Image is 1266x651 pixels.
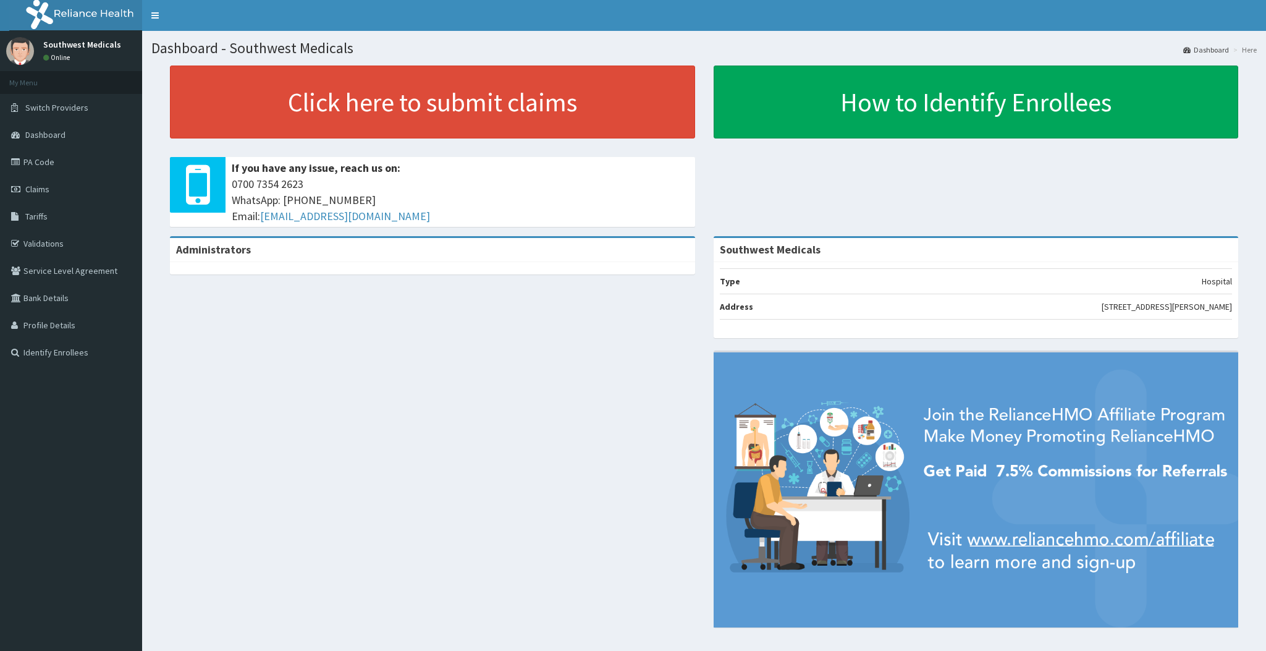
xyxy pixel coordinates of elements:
[176,242,251,257] b: Administrators
[1183,45,1229,55] a: Dashboard
[43,53,73,62] a: Online
[170,66,695,138] a: Click here to submit claims
[1230,45,1257,55] li: Here
[25,129,65,140] span: Dashboard
[232,176,689,224] span: 0700 7354 2623 WhatsApp: [PHONE_NUMBER] Email:
[25,102,88,113] span: Switch Providers
[714,66,1239,138] a: How to Identify Enrollees
[43,40,121,49] p: Southwest Medicals
[260,209,430,223] a: [EMAIL_ADDRESS][DOMAIN_NAME]
[25,211,48,222] span: Tariffs
[232,161,400,175] b: If you have any issue, reach us on:
[720,301,753,312] b: Address
[151,40,1257,56] h1: Dashboard - Southwest Medicals
[1102,300,1232,313] p: [STREET_ADDRESS][PERSON_NAME]
[6,37,34,65] img: User Image
[25,184,49,195] span: Claims
[714,352,1239,628] img: provider-team-banner.png
[1202,275,1232,287] p: Hospital
[720,276,740,287] b: Type
[720,242,821,257] strong: Southwest Medicals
